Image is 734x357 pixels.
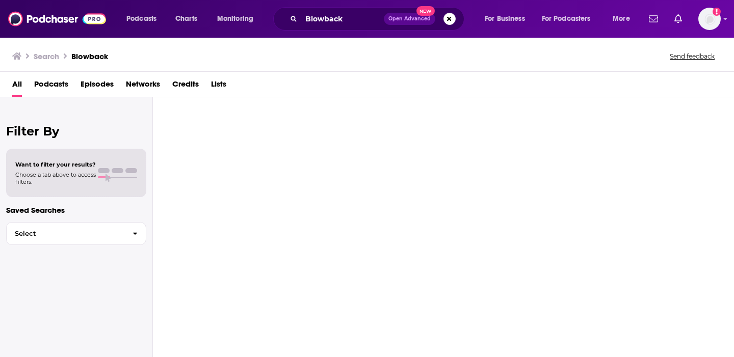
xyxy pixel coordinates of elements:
h3: Blowback [71,51,108,61]
span: For Podcasters [542,12,591,26]
a: Lists [211,76,226,97]
p: Saved Searches [6,205,146,215]
a: Show notifications dropdown [645,10,662,28]
span: New [416,6,435,16]
button: open menu [210,11,267,27]
button: Select [6,222,146,245]
a: All [12,76,22,97]
button: Open AdvancedNew [384,13,435,25]
a: Podcasts [34,76,68,97]
h2: Filter By [6,124,146,139]
button: open menu [535,11,606,27]
span: Open Advanced [388,16,431,21]
a: Show notifications dropdown [670,10,686,28]
h3: Search [34,51,59,61]
span: Logged in as megcassidy [698,8,721,30]
button: open menu [478,11,538,27]
span: Charts [175,12,197,26]
button: Send feedback [667,52,718,61]
span: More [613,12,630,26]
img: Podchaser - Follow, Share and Rate Podcasts [8,9,106,29]
a: Networks [126,76,160,97]
span: Want to filter your results? [15,161,96,168]
div: Search podcasts, credits, & more... [283,7,474,31]
span: Monitoring [217,12,253,26]
span: Choose a tab above to access filters. [15,171,96,185]
button: open menu [119,11,170,27]
img: User Profile [698,8,721,30]
button: Show profile menu [698,8,721,30]
a: Credits [172,76,199,97]
span: Podcasts [126,12,156,26]
span: Select [7,230,124,237]
span: For Business [485,12,525,26]
button: open menu [606,11,643,27]
input: Search podcasts, credits, & more... [301,11,384,27]
a: Episodes [81,76,114,97]
svg: Add a profile image [713,8,721,16]
a: Charts [169,11,203,27]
